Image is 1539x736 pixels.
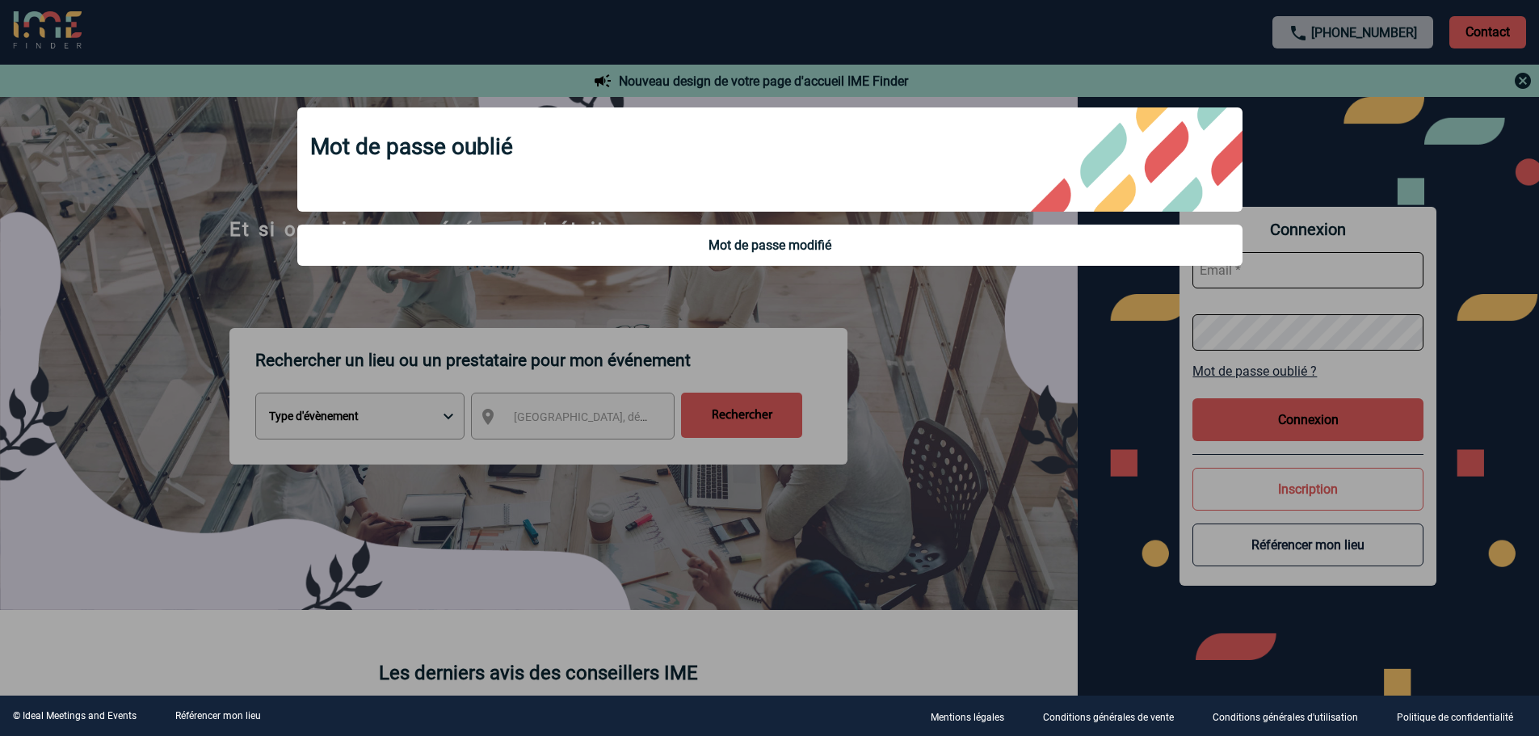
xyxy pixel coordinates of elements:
a: Conditions générales d'utilisation [1200,709,1384,724]
div: Mot de passe oublié [297,107,1243,212]
a: Conditions générales de vente [1030,709,1200,724]
a: Mentions légales [918,709,1030,724]
p: Conditions générales de vente [1043,712,1174,723]
p: Conditions générales d'utilisation [1213,712,1358,723]
p: Mentions légales [931,712,1004,723]
p: Politique de confidentialité [1397,712,1513,723]
a: Politique de confidentialité [1384,709,1539,724]
div: © Ideal Meetings and Events [13,710,137,721]
a: Référencer mon lieu [175,710,261,721]
div: Mot de passe modifié [310,238,1230,253]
